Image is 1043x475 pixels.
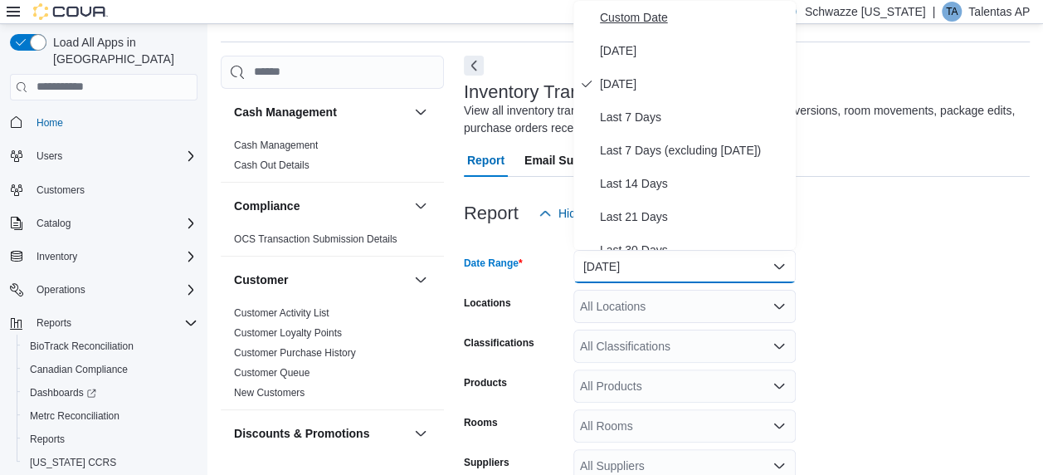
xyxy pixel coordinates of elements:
button: Inventory [3,245,204,268]
span: Catalog [30,213,197,233]
a: Canadian Compliance [23,360,134,380]
span: Customers [37,184,85,197]
span: Home [30,112,197,133]
button: Open list of options [773,300,786,313]
button: Open list of options [773,380,786,393]
span: Dashboards [30,386,96,399]
button: Compliance [234,198,407,214]
span: Users [30,146,197,166]
span: Last 14 Days [600,174,789,193]
span: Metrc Reconciliation [23,406,197,426]
label: Rooms [464,416,498,429]
button: Cash Management [234,104,407,120]
span: Customer Loyalty Points [234,326,342,340]
span: Load All Apps in [GEOGRAPHIC_DATA] [46,34,197,67]
span: Canadian Compliance [23,360,197,380]
span: Customer Queue [234,366,309,380]
h3: Inventory Transactions [464,82,647,102]
span: Email Subscription [524,144,630,177]
button: Canadian Compliance [17,358,204,381]
span: Last 7 Days (excluding [DATE]) [600,140,789,160]
button: Operations [3,278,204,301]
span: Hide Parameters [558,205,646,222]
div: Select listbox [573,1,796,250]
span: Users [37,149,62,163]
button: Operations [30,280,92,300]
a: OCS Transaction Submission Details [234,233,397,245]
p: Schwazze [US_STATE] [805,2,926,22]
button: Discounts & Promotions [411,424,431,443]
span: Washington CCRS [23,453,197,473]
span: [US_STATE] CCRS [30,456,116,469]
button: Customers [3,178,204,202]
span: Customers [30,179,197,200]
label: Suppliers [464,456,509,469]
span: [DATE] [600,41,789,61]
button: [US_STATE] CCRS [17,451,204,474]
a: Dashboards [17,381,204,404]
a: Dashboards [23,383,103,403]
label: Products [464,376,507,389]
span: Last 21 Days [600,207,789,227]
span: Reports [30,433,65,446]
a: Customer Loyalty Points [234,327,342,339]
a: Cash Out Details [234,159,309,171]
label: Classifications [464,336,534,350]
button: Reports [17,428,204,451]
button: Reports [30,313,78,333]
span: Last 7 Days [600,107,789,127]
a: BioTrack Reconciliation [23,336,140,356]
span: New Customers [234,386,305,399]
h3: Compliance [234,198,300,214]
a: New Customers [234,387,305,399]
div: Compliance [221,229,444,256]
span: Operations [37,283,85,296]
span: Inventory [30,247,197,267]
button: Compliance [411,196,431,216]
span: Inventory [37,250,77,263]
div: Cash Management [221,135,444,182]
button: Next [464,56,484,76]
span: Report [467,144,504,177]
h3: Customer [234,272,288,288]
a: Customer Activity List [234,307,329,319]
span: OCS Transaction Submission Details [234,233,397,246]
span: Reports [37,316,71,330]
div: Talentas AP [942,2,962,22]
span: Catalog [37,217,71,230]
h3: Cash Management [234,104,337,120]
span: TA [946,2,958,22]
span: Dashboards [23,383,197,403]
button: Reports [3,311,204,335]
button: Customer [411,270,431,290]
span: Custom Date [600,7,789,27]
a: [US_STATE] CCRS [23,453,123,473]
button: Open list of options [773,419,786,433]
button: Cash Management [411,102,431,122]
button: Users [30,146,69,166]
span: Home [37,116,63,130]
button: Discounts & Promotions [234,425,407,442]
div: View all inventory transaction details including, adjustments, conversions, room movements, packa... [464,102,1021,137]
button: Hide Parameters [532,197,652,230]
button: Inventory [30,247,84,267]
a: Metrc Reconciliation [23,406,126,426]
button: Customer [234,272,407,288]
button: Home [3,110,204,135]
span: Reports [30,313,197,333]
span: Customer Purchase History [234,346,356,360]
button: Users [3,144,204,168]
button: Open list of options [773,340,786,353]
button: Catalog [30,213,77,233]
span: Canadian Compliance [30,363,128,376]
a: Customer Queue [234,367,309,379]
a: Home [30,113,70,133]
a: Cash Management [234,140,318,151]
button: Open list of options [773,459,786,473]
a: Customer Purchase History [234,347,356,359]
span: Customer Activity List [234,306,329,320]
img: Cova [33,3,108,20]
div: Customer [221,303,444,409]
span: [DATE] [600,74,789,94]
button: [DATE] [573,250,796,283]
